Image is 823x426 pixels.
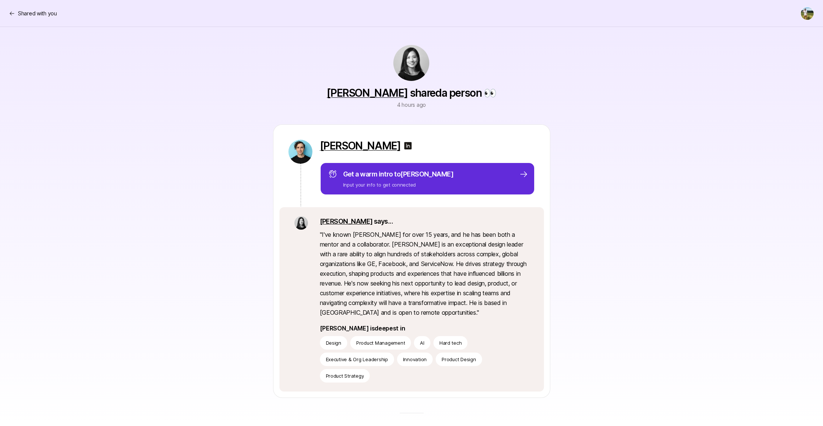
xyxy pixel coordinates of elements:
p: Input your info to get connected [343,181,454,188]
p: Product Strategy [326,372,364,380]
p: Get a warm intro [343,169,454,179]
img: a6da1878_b95e_422e_bba6_ac01d30c5b5f.jpg [294,216,308,230]
a: [PERSON_NAME] [320,217,373,225]
p: Shared with you [18,9,57,18]
p: shared a person 👀 [327,87,496,99]
p: " I've known [PERSON_NAME] for over 15 years, and he has been both a mentor and a collaborator. [... [320,230,529,317]
p: Product Design [442,356,476,363]
img: e8bc5d3e_179f_4dcf_a9fd_880fe2c1c5af.jpg [288,140,312,164]
p: 4 hours ago [397,100,426,109]
a: [PERSON_NAME] [327,87,408,99]
p: Design [326,339,341,347]
p: Executive & Org Leadership [326,356,388,363]
img: linkedin-logo [403,141,412,150]
img: a6da1878_b95e_422e_bba6_ac01d30c5b5f.jpg [393,45,429,81]
a: [PERSON_NAME] [320,140,401,152]
p: [PERSON_NAME] is deepest in [320,323,529,333]
p: Hard tech [439,339,462,347]
span: to [PERSON_NAME] [394,170,453,178]
p: AI [420,339,424,347]
p: Product Management [356,339,405,347]
p: says... [320,216,529,227]
img: Tyler Kieft [801,7,814,20]
p: Innovation [403,356,427,363]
